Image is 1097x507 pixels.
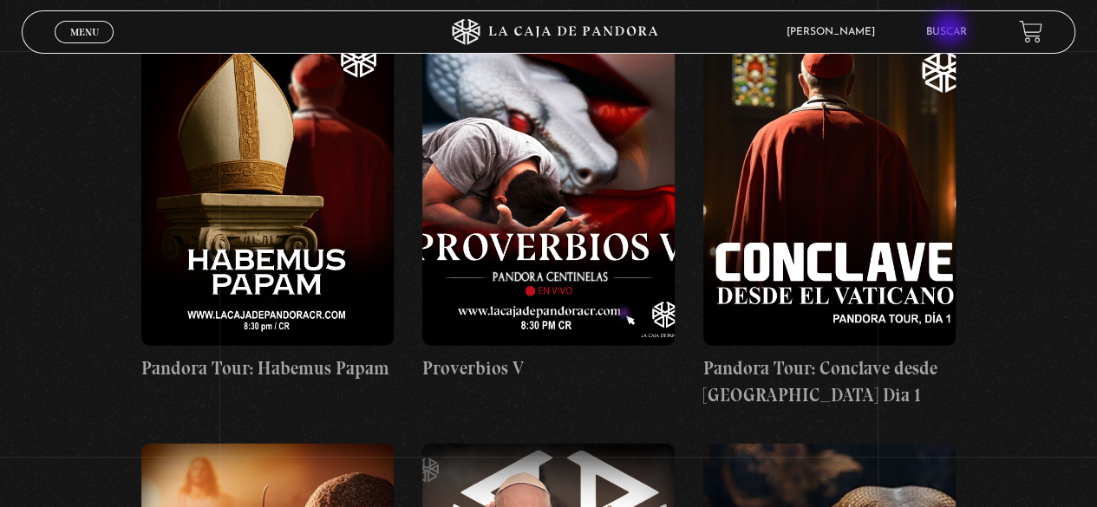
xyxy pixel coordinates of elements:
[703,354,956,409] h4: Pandora Tour: Conclave desde [GEOGRAPHIC_DATA] Dia 1
[703,34,956,409] a: Pandora Tour: Conclave desde [GEOGRAPHIC_DATA] Dia 1
[926,27,967,37] a: Buscar
[64,41,105,53] span: Cerrar
[70,27,99,37] span: Menu
[422,354,675,382] h4: Proverbios V
[141,354,394,382] h4: Pandora Tour: Habemus Papam
[422,34,675,382] a: Proverbios V
[778,27,892,37] span: [PERSON_NAME]
[1019,20,1042,43] a: View your shopping cart
[141,34,394,382] a: Pandora Tour: Habemus Papam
